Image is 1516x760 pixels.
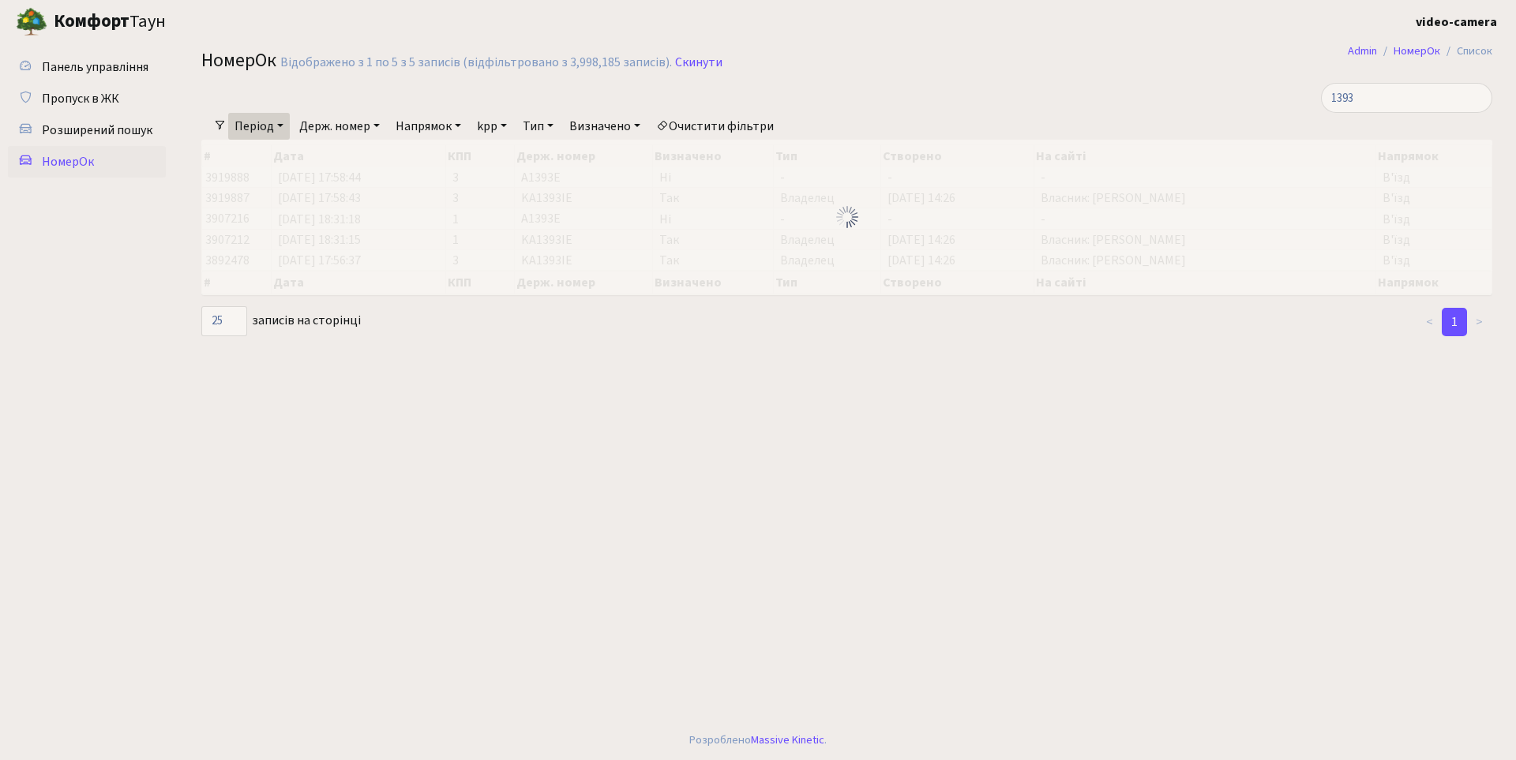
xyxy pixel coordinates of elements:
[201,47,276,74] span: НомерОк
[1321,83,1492,113] input: Пошук...
[293,113,386,140] a: Держ. номер
[42,90,119,107] span: Пропуск в ЖК
[42,153,94,170] span: НомерОк
[42,58,148,76] span: Панель управління
[1440,43,1492,60] li: Список
[1442,308,1467,336] a: 1
[751,732,824,748] a: Massive Kinetic
[516,113,560,140] a: Тип
[675,55,722,70] a: Скинути
[54,9,129,34] b: Комфорт
[8,83,166,114] a: Пропуск в ЖК
[1416,13,1497,31] b: video-camera
[835,204,860,230] img: Обробка...
[1416,13,1497,32] a: video-camera
[650,113,780,140] a: Очистити фільтри
[1394,43,1440,59] a: НомерОк
[1348,43,1377,59] a: Admin
[42,122,152,139] span: Розширений пошук
[280,55,672,70] div: Відображено з 1 по 5 з 5 записів (відфільтровано з 3,998,185 записів).
[197,9,237,35] button: Переключити навігацію
[471,113,513,140] a: kpp
[8,51,166,83] a: Панель управління
[201,306,247,336] select: записів на сторінці
[689,732,827,749] div: Розроблено .
[8,146,166,178] a: НомерОк
[563,113,647,140] a: Визначено
[1324,35,1516,68] nav: breadcrumb
[201,306,361,336] label: записів на сторінці
[228,113,290,140] a: Період
[16,6,47,38] img: logo.png
[54,9,166,36] span: Таун
[389,113,467,140] a: Напрямок
[8,114,166,146] a: Розширений пошук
